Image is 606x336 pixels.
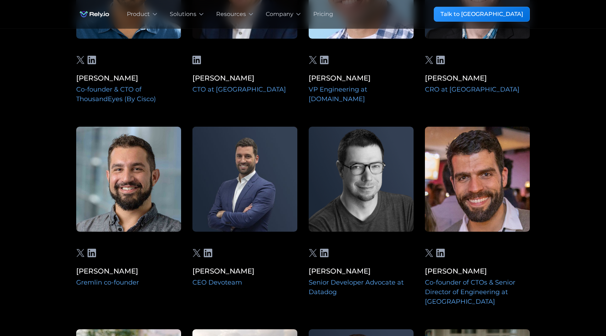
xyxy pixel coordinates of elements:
[266,10,293,18] div: Company
[425,73,530,83] div: [PERSON_NAME]
[76,7,113,21] a: home
[441,10,523,18] div: Talk to [GEOGRAPHIC_DATA]
[309,266,414,276] div: [PERSON_NAME]
[192,127,297,238] img: Bruno Mota
[170,10,196,18] div: Solutions
[127,10,150,18] div: Product
[434,7,530,22] a: Talk to [GEOGRAPHIC_DATA]
[425,127,530,232] img: Pedro Torres
[216,10,246,18] div: Resources
[76,127,181,232] img: Matthew Fornaciari
[309,278,414,297] div: Senior Developer Advocate at Datadog
[559,289,596,326] iframe: Chatbot
[76,278,181,287] div: Gremlin co-founder
[425,85,530,94] div: CRO at [GEOGRAPHIC_DATA]
[192,266,297,276] div: [PERSON_NAME]
[309,127,414,238] img: Daniel Maher
[313,10,333,18] a: Pricing
[425,266,530,276] div: [PERSON_NAME]
[192,85,297,94] div: CTO at [GEOGRAPHIC_DATA]
[76,73,181,83] div: [PERSON_NAME]
[76,266,181,276] div: [PERSON_NAME]
[192,74,254,82] a: [PERSON_NAME]
[309,74,371,82] a: [PERSON_NAME]
[425,278,530,307] div: Co-founder of CTOs & Senior Director of Engineering at [GEOGRAPHIC_DATA]
[192,278,297,287] div: CEO Devoteam
[76,7,113,21] img: Rely.io logo
[309,85,414,104] div: VP Engineering at [DOMAIN_NAME]
[76,85,181,104] div: Co-founder & CTO of ThousandEyes (By Cisco)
